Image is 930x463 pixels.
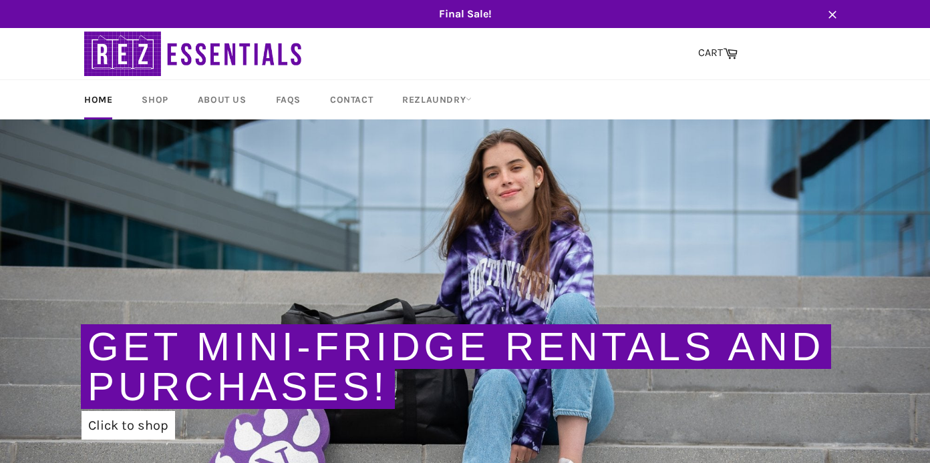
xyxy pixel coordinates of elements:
[82,411,175,440] a: Click to shop
[84,28,305,79] img: RezEssentials
[71,7,859,21] span: Final Sale!
[691,39,744,67] a: CART
[128,80,181,119] a: Shop
[184,80,260,119] a: About Us
[389,80,485,119] a: RezLaundry
[317,80,386,119] a: Contact
[71,80,126,119] a: Home
[263,80,314,119] a: FAQs
[88,324,824,409] a: Get Mini-Fridge Rentals and Purchases!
